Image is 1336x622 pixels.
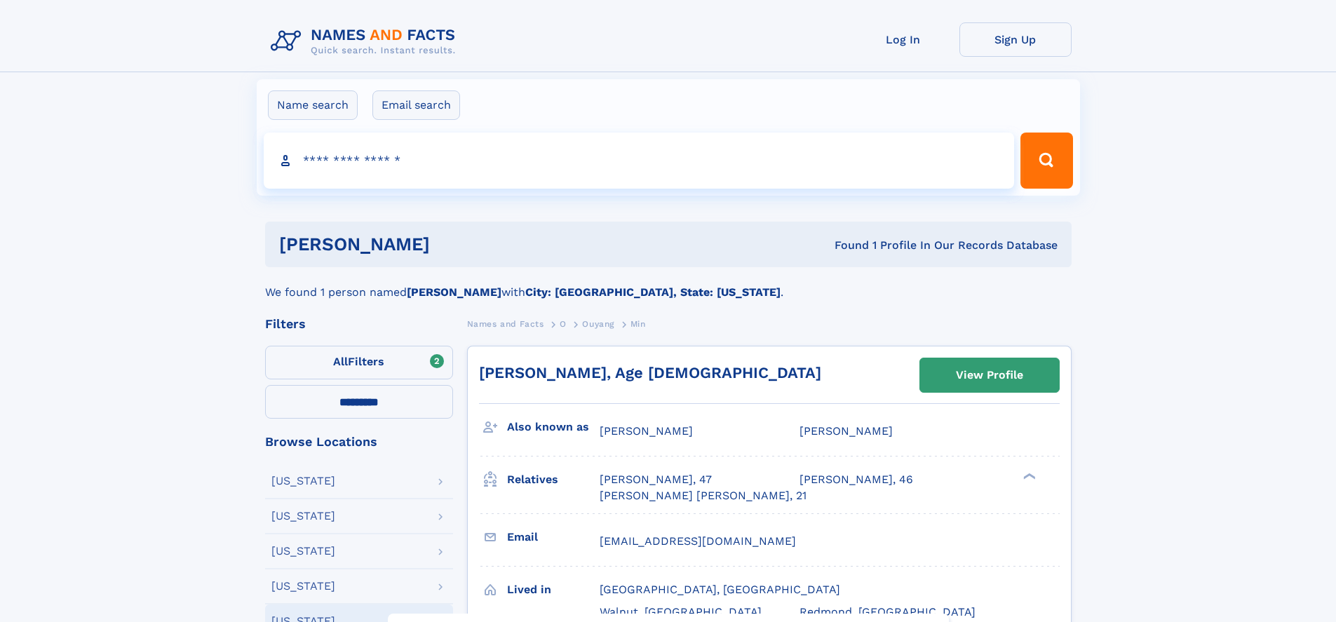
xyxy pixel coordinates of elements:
h3: Lived in [507,578,600,602]
div: [US_STATE] [271,581,335,592]
div: Browse Locations [265,435,453,448]
a: [PERSON_NAME], 46 [799,472,913,487]
span: O [560,319,567,329]
input: search input [264,133,1015,189]
span: Walnut, [GEOGRAPHIC_DATA] [600,605,762,618]
label: Name search [268,90,358,120]
div: [US_STATE] [271,511,335,522]
img: Logo Names and Facts [265,22,467,60]
span: Min [630,319,646,329]
a: Log In [847,22,959,57]
div: Found 1 Profile In Our Records Database [632,238,1058,253]
div: View Profile [956,359,1023,391]
h3: Also known as [507,415,600,439]
b: City: [GEOGRAPHIC_DATA], State: [US_STATE] [525,285,781,299]
a: O [560,315,567,332]
label: Email search [372,90,460,120]
div: Filters [265,318,453,330]
a: Ouyang [582,315,614,332]
label: Filters [265,346,453,379]
b: [PERSON_NAME] [407,285,501,299]
a: Sign Up [959,22,1072,57]
div: We found 1 person named with . [265,267,1072,301]
a: [PERSON_NAME], Age [DEMOGRAPHIC_DATA] [479,364,821,381]
h3: Relatives [507,468,600,492]
span: All [333,355,348,368]
span: [PERSON_NAME] [799,424,893,438]
span: [GEOGRAPHIC_DATA], [GEOGRAPHIC_DATA] [600,583,840,596]
span: [EMAIL_ADDRESS][DOMAIN_NAME] [600,534,796,548]
div: [US_STATE] [271,475,335,487]
span: Redmond, [GEOGRAPHIC_DATA] [799,605,976,618]
a: Names and Facts [467,315,544,332]
button: Search Button [1020,133,1072,189]
span: [PERSON_NAME] [600,424,693,438]
div: [US_STATE] [271,546,335,557]
div: ❯ [1020,472,1037,481]
span: Ouyang [582,319,614,329]
h3: Email [507,525,600,549]
h1: [PERSON_NAME] [279,236,633,253]
a: [PERSON_NAME], 47 [600,472,712,487]
a: [PERSON_NAME] [PERSON_NAME], 21 [600,488,807,503]
a: View Profile [920,358,1059,392]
